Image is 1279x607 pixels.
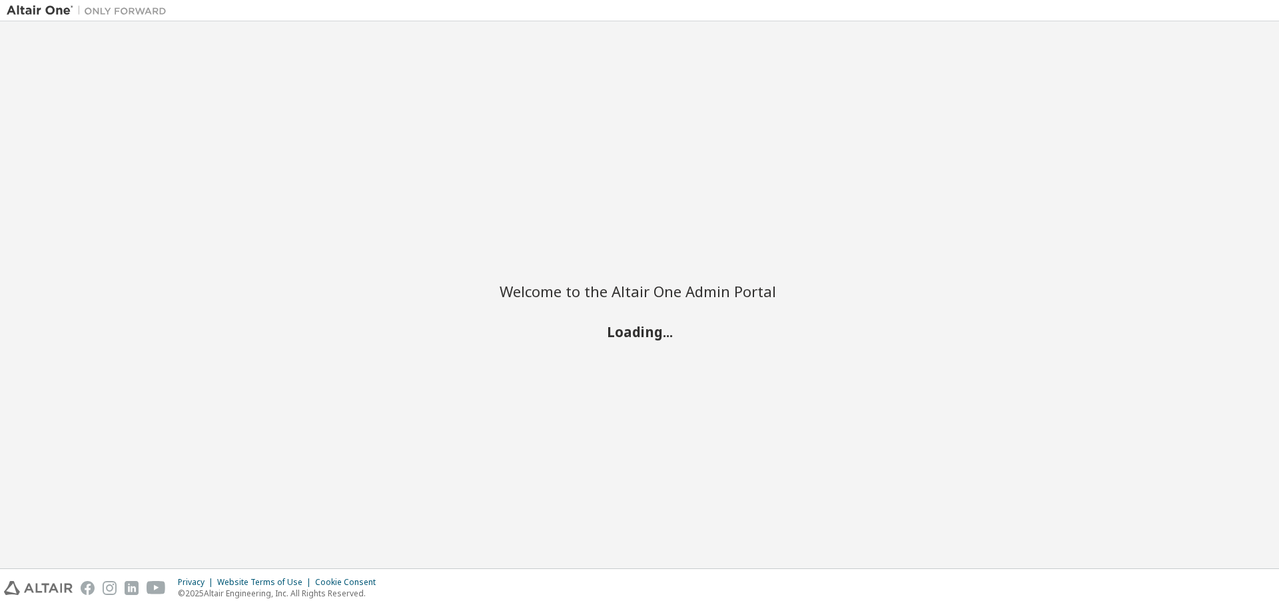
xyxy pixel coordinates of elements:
[178,588,384,599] p: © 2025 Altair Engineering, Inc. All Rights Reserved.
[500,282,779,301] h2: Welcome to the Altair One Admin Portal
[103,581,117,595] img: instagram.svg
[217,577,315,588] div: Website Terms of Use
[4,581,73,595] img: altair_logo.svg
[7,4,173,17] img: Altair One
[178,577,217,588] div: Privacy
[125,581,139,595] img: linkedin.svg
[500,322,779,340] h2: Loading...
[147,581,166,595] img: youtube.svg
[81,581,95,595] img: facebook.svg
[315,577,384,588] div: Cookie Consent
